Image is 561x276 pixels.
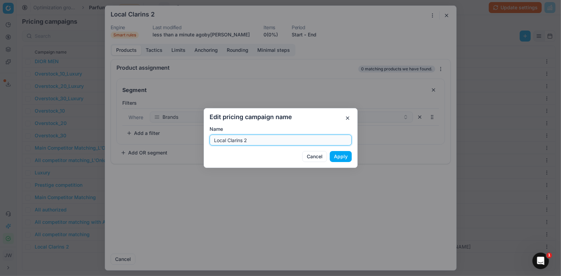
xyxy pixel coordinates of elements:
iframe: Intercom live chat [532,253,549,269]
button: Cancel [302,151,327,162]
input: Name [213,135,349,145]
h2: Edit pricing campaign name [210,114,352,120]
label: Name [210,126,352,133]
button: Apply [330,151,352,162]
span: 1 [547,253,552,258]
